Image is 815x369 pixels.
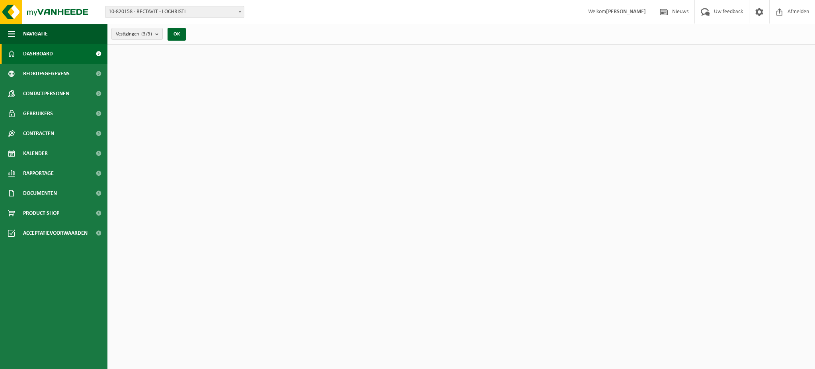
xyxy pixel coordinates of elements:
[23,84,69,104] span: Contactpersonen
[141,31,152,37] count: (3/3)
[23,223,88,243] span: Acceptatievoorwaarden
[606,9,646,15] strong: [PERSON_NAME]
[23,124,54,143] span: Contracten
[168,28,186,41] button: OK
[23,183,57,203] span: Documenten
[23,64,70,84] span: Bedrijfsgegevens
[23,163,54,183] span: Rapportage
[116,28,152,40] span: Vestigingen
[23,44,53,64] span: Dashboard
[111,28,163,40] button: Vestigingen(3/3)
[105,6,244,18] span: 10-820158 - RECTAVIT - LOCHRISTI
[105,6,244,18] span: 10-820158 - RECTAVIT - LOCHRISTI
[23,104,53,124] span: Gebruikers
[23,143,48,163] span: Kalender
[23,203,59,223] span: Product Shop
[23,24,48,44] span: Navigatie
